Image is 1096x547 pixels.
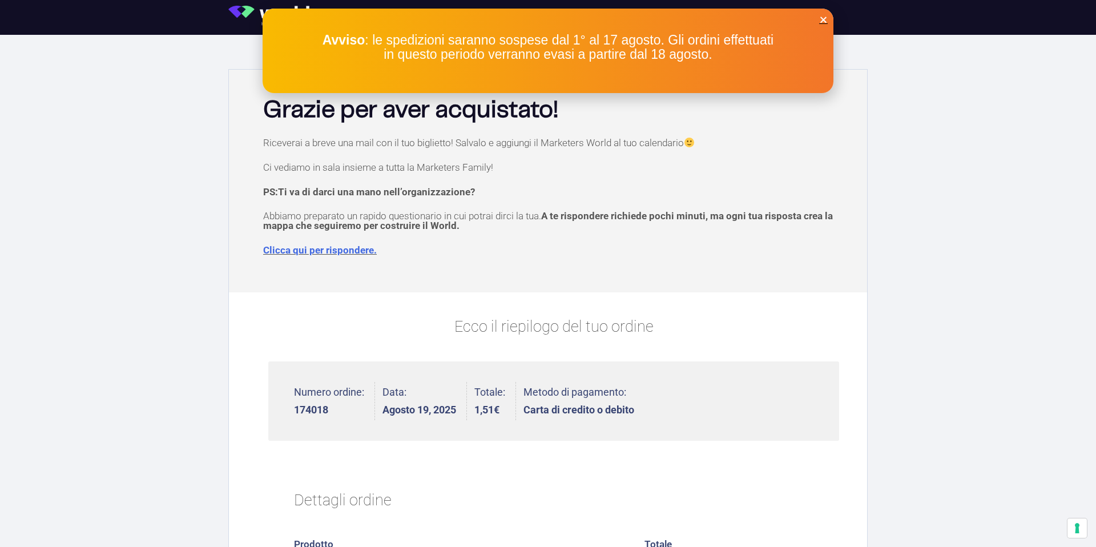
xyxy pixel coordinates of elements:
[494,404,499,416] span: €
[9,502,43,537] iframe: Customerly Messenger Launcher
[1067,518,1087,538] button: Le tue preferenze relative al consenso per le tecnologie di tracciamento
[294,405,364,415] strong: 174018
[263,210,833,231] span: A te rispondere richiede pochi minuti, ma ogni tua risposta crea la mappa che seguiremo per costr...
[523,405,634,415] strong: Carta di credito o debito
[474,404,499,416] bdi: 1,51
[294,382,375,420] li: Numero ordine:
[382,382,467,420] li: Data:
[263,244,377,256] a: Clicca qui per rispondere.
[263,99,558,122] b: Grazie per aver acquistato!
[523,382,634,420] li: Metodo di pagamento:
[263,138,844,148] p: Riceverai a breve una mail con il tuo biglietto! Salvalo e aggiungi il Marketers World al tuo cal...
[320,33,776,62] p: : le spedizioni saranno sospese dal 1° al 17 agosto. Gli ordini effettuati in questo periodo verr...
[323,33,365,47] strong: Avviso
[263,186,475,198] strong: PS:
[263,163,844,172] p: Ci vediamo in sala insieme a tutta la Marketers Family!
[294,477,813,525] h2: Dettagli ordine
[278,186,475,198] span: Ti va di darci una mano nell’organizzazione?
[382,405,456,415] strong: Agosto 19, 2025
[263,211,844,231] p: Abbiamo preparato un rapido questionario in cui potrai dirci la tua.
[684,138,694,147] img: 🙂
[474,382,516,420] li: Totale:
[819,15,828,24] a: Close
[268,315,839,339] p: Ecco il riepilogo del tuo ordine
